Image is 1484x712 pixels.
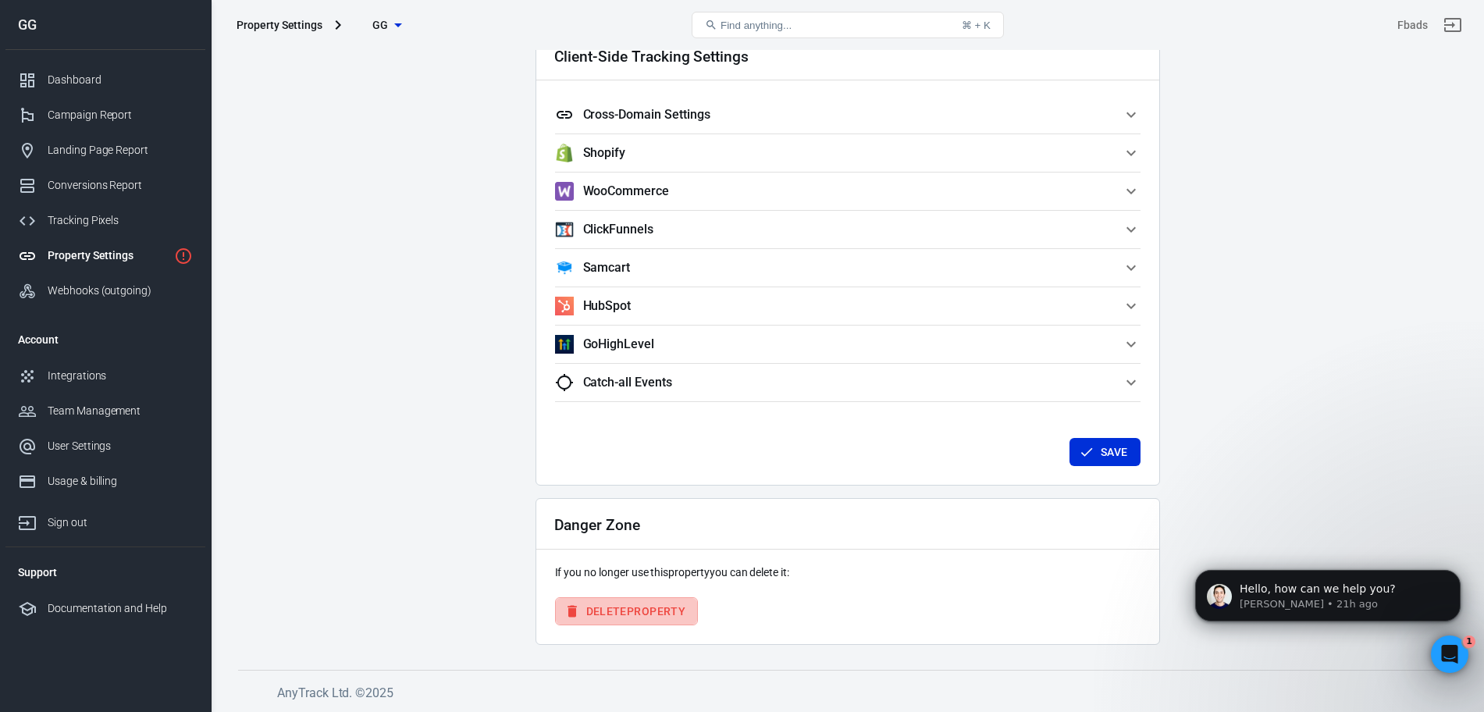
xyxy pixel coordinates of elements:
[372,16,389,35] span: GG
[555,287,1141,325] button: HubSpotHubSpot
[1397,17,1428,34] div: Account id: tR2bt8Tt
[5,98,205,133] a: Campaign Report
[5,203,205,238] a: Tracking Pixels
[237,17,322,33] div: Property Settings
[555,326,1141,363] button: GoHighLevelGoHighLevel
[583,260,631,276] h5: Samcart
[5,429,205,464] a: User Settings
[5,464,205,499] a: Usage & billing
[5,499,205,540] a: Sign out
[48,107,193,123] div: Campaign Report
[48,473,193,489] div: Usage & billing
[555,134,1141,172] button: ShopifyShopify
[5,168,205,203] a: Conversions Report
[5,238,205,273] a: Property Settings
[583,145,626,161] h5: Shopify
[48,177,193,194] div: Conversions Report
[5,321,205,358] li: Account
[555,258,574,277] img: Samcart
[48,403,193,419] div: Team Management
[555,297,574,315] img: HubSpot
[555,220,574,239] img: ClickFunnels
[962,20,991,31] div: ⌘ + K
[48,72,193,88] div: Dashboard
[555,144,574,162] img: Shopify
[48,368,193,384] div: Integrations
[583,107,710,123] h5: Cross-Domain Settings
[5,273,205,308] a: Webhooks (outgoing)
[555,249,1141,287] button: SamcartSamcart
[5,18,205,32] div: GG
[1463,635,1475,648] span: 1
[555,564,1141,581] p: If you no longer use this property you can delete it:
[555,211,1141,248] button: ClickFunnelsClickFunnels
[555,335,574,354] img: GoHighLevel
[277,683,1448,703] h6: AnyTrack Ltd. © 2025
[555,364,1141,401] button: Catch-all Events
[174,247,193,265] svg: Property is not installed yet
[1172,537,1484,670] iframe: Intercom notifications message
[721,20,792,31] span: Find anything...
[48,600,193,617] div: Documentation and Help
[5,358,205,393] a: Integrations
[1431,635,1468,673] iframe: Intercom live chat
[48,514,193,531] div: Sign out
[5,133,205,168] a: Landing Page Report
[5,62,205,98] a: Dashboard
[5,393,205,429] a: Team Management
[48,438,193,454] div: User Settings
[554,48,749,65] h2: Client-Side Tracking Settings
[583,375,672,390] h5: Catch-all Events
[583,298,632,314] h5: HubSpot
[555,597,699,626] button: DeleteProperty
[48,142,193,158] div: Landing Page Report
[1434,6,1472,44] a: Sign out
[48,283,193,299] div: Webhooks (outgoing)
[583,183,669,199] h5: WooCommerce
[5,554,205,591] li: Support
[347,11,425,40] button: GG
[555,96,1141,133] button: Cross-Domain Settings
[692,12,1004,38] button: Find anything...⌘ + K
[554,517,640,533] h2: Danger Zone
[555,173,1141,210] button: WooCommerceWooCommerce
[48,212,193,229] div: Tracking Pixels
[48,247,168,264] div: Property Settings
[583,222,653,237] h5: ClickFunnels
[555,182,574,201] img: WooCommerce
[1069,438,1141,467] button: Save
[583,336,654,352] h5: GoHighLevel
